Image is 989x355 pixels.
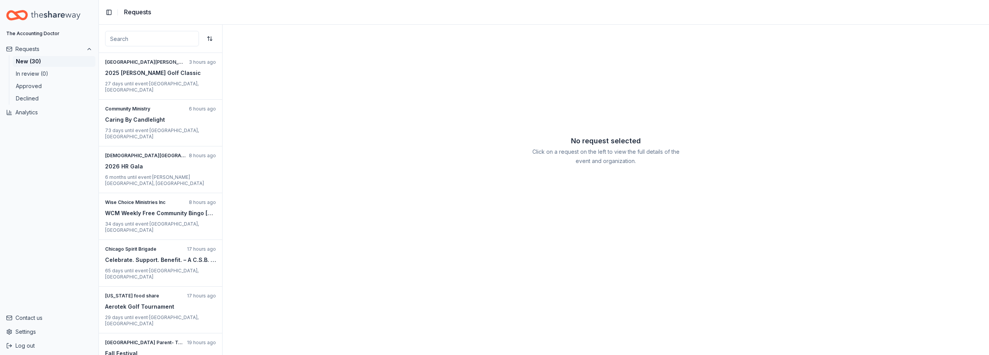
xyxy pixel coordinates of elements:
nav: breadcrumb [124,7,151,17]
input: Search [105,31,199,46]
div: Celebrate. Support. Benefit. – A C.S.B. Give-to-Win Event [105,255,216,265]
p: 6 hours ago [189,106,216,112]
p: Wise Choice Ministries Inc [105,199,186,206]
p: 34 days until event · [GEOGRAPHIC_DATA], [GEOGRAPHIC_DATA] [105,221,216,233]
span: Requests [124,7,151,17]
a: Home [6,6,92,24]
button: Requests [3,43,95,55]
button: New (30) [13,56,95,67]
p: [GEOGRAPHIC_DATA][PERSON_NAME] [105,59,186,65]
p: 29 days until event · [GEOGRAPHIC_DATA], [GEOGRAPHIC_DATA] [105,314,216,327]
a: Contact us [6,313,92,323]
button: In review (0) [13,68,95,79]
button: Analytics [3,106,95,119]
button: Approved [13,81,95,92]
div: Caring By Candlelight [105,115,216,124]
div: 2025 [PERSON_NAME] Golf Classic [105,68,216,78]
p: 65 days until event · [GEOGRAPHIC_DATA], [GEOGRAPHIC_DATA] [105,268,216,280]
p: [DEMOGRAPHIC_DATA][GEOGRAPHIC_DATA][DEMOGRAPHIC_DATA] [105,153,186,159]
div: 2026 HR Gala [105,162,216,171]
p: 19 hours ago [187,340,216,346]
p: 27 days until event · [GEOGRAPHIC_DATA], [GEOGRAPHIC_DATA] [105,81,216,93]
p: 8 hours ago [189,153,216,159]
button: Settings [3,326,95,338]
p: [GEOGRAPHIC_DATA] Parent- Teacher Organization [105,340,184,346]
p: 3 hours ago [189,59,216,65]
p: 17 hours ago [187,293,216,299]
div: WCM Weekly Free Community Bingo [GEOGRAPHIC_DATA] [US_STATE] [105,209,216,218]
button: Log out [3,340,95,352]
p: 73 days until event · [GEOGRAPHIC_DATA], [GEOGRAPHIC_DATA] [105,127,216,140]
p: 17 hours ago [187,246,216,252]
button: Declined [13,93,95,104]
p: Chicago Spirit Brigade [105,246,184,252]
div: The Accounting Doctor [6,31,59,37]
button: Contact us [3,312,95,324]
div: Aerotek Golf Tournament [105,302,216,311]
p: Click on a request on the left to view the full details of the event and organization. [532,147,680,166]
p: Community Ministry [105,106,186,112]
p: 6 months until event · [PERSON_NAME][GEOGRAPHIC_DATA], [GEOGRAPHIC_DATA] [105,174,216,187]
p: [US_STATE] food share [105,293,184,299]
p: No request selected [532,135,680,147]
p: 8 hours ago [189,199,216,206]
